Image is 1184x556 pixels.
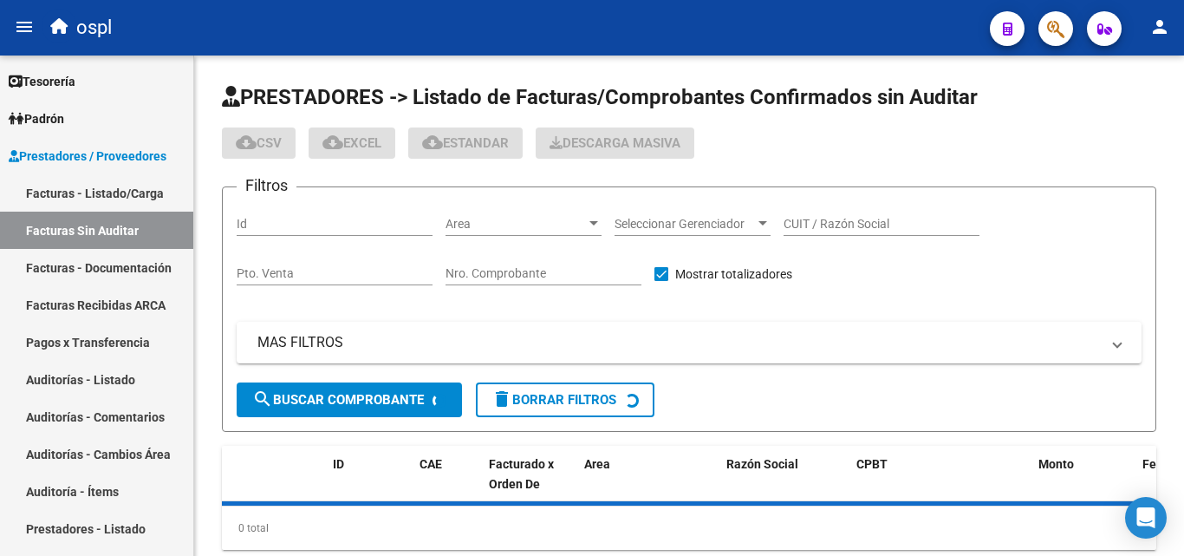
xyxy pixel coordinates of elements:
[326,446,413,522] datatable-header-cell: ID
[252,392,424,408] span: Buscar Comprobante
[446,217,586,232] span: Area
[675,264,792,285] span: Mostrar totalizadores
[236,135,282,151] span: CSV
[222,85,978,109] span: PRESTADORES -> Listado de Facturas/Comprobantes Confirmados sin Auditar
[222,128,296,159] button: CSV
[1031,446,1135,522] datatable-header-cell: Monto
[482,446,577,522] datatable-header-cell: Facturado x Orden De
[420,457,442,471] span: CAE
[536,128,694,159] button: Descarga Masiva
[237,322,1142,363] mat-expansion-panel-header: MAS FILTROS
[236,132,257,153] mat-icon: cloud_download
[615,217,755,232] span: Seleccionar Gerenciador
[422,135,509,151] span: Estandar
[584,457,610,471] span: Area
[1038,457,1074,471] span: Monto
[719,446,849,522] datatable-header-cell: Razón Social
[76,9,112,47] span: ospl
[489,457,554,491] span: Facturado x Orden De
[333,457,344,471] span: ID
[237,173,296,198] h3: Filtros
[1149,16,1170,37] mat-icon: person
[849,446,1031,522] datatable-header-cell: CPBT
[491,392,616,408] span: Borrar Filtros
[422,132,443,153] mat-icon: cloud_download
[856,457,888,471] span: CPBT
[9,109,64,128] span: Padrón
[476,383,654,417] button: Borrar Filtros
[9,147,166,166] span: Prestadores / Proveedores
[726,457,798,471] span: Razón Social
[413,446,482,522] datatable-header-cell: CAE
[491,389,512,409] mat-icon: delete
[9,72,75,91] span: Tesorería
[550,135,680,151] span: Descarga Masiva
[536,128,694,159] app-download-masive: Descarga masiva de comprobantes (adjuntos)
[408,128,523,159] button: Estandar
[577,446,694,522] datatable-header-cell: Area
[222,507,1156,550] div: 0 total
[14,16,35,37] mat-icon: menu
[252,389,273,409] mat-icon: search
[322,135,381,151] span: EXCEL
[322,132,343,153] mat-icon: cloud_download
[1125,497,1167,539] div: Open Intercom Messenger
[237,383,462,417] button: Buscar Comprobante
[309,128,395,159] button: EXCEL
[257,333,1100,352] mat-panel-title: MAS FILTROS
